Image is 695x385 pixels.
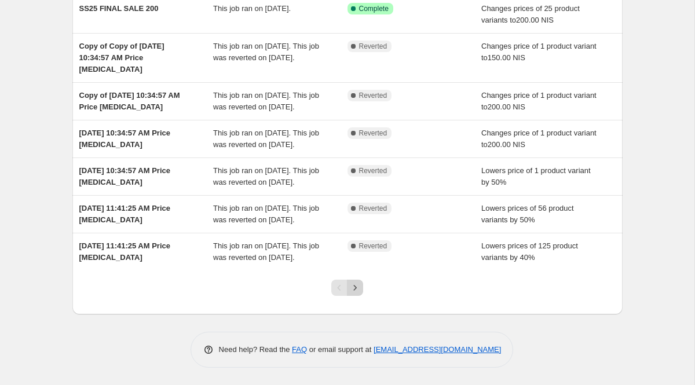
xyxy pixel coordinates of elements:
[481,91,597,111] span: Changes price of 1 product variant to
[213,204,319,224] span: This job ran on [DATE]. This job was reverted on [DATE].
[481,129,597,149] span: Changes price of 1 product variant to
[488,140,525,149] span: 200.00 NIS
[374,345,501,354] a: [EMAIL_ADDRESS][DOMAIN_NAME]
[481,241,578,262] span: Lowers prices of 125 product variants by 40%
[359,4,389,13] span: Complete
[359,166,387,175] span: Reverted
[359,204,387,213] span: Reverted
[488,53,525,62] span: 150.00 NIS
[213,4,291,13] span: This job ran on [DATE].
[359,42,387,51] span: Reverted
[331,280,363,296] nav: Pagination
[213,42,319,62] span: This job ran on [DATE]. This job was reverted on [DATE].
[359,241,387,251] span: Reverted
[79,4,159,13] span: SS25 FINAL SALE 200
[79,42,164,74] span: Copy of Copy of [DATE] 10:34:57 AM Price [MEDICAL_DATA]
[213,129,319,149] span: This job ran on [DATE]. This job was reverted on [DATE].
[488,102,525,111] span: 200.00 NIS
[213,166,319,186] span: This job ran on [DATE]. This job was reverted on [DATE].
[481,42,597,62] span: Changes price of 1 product variant to
[516,16,554,24] span: 200.00 NIS
[359,91,387,100] span: Reverted
[213,91,319,111] span: This job ran on [DATE]. This job was reverted on [DATE].
[292,345,307,354] a: FAQ
[79,204,171,224] span: [DATE] 11:41:25 AM Price [MEDICAL_DATA]
[481,4,580,24] span: Changes prices of 25 product variants to
[213,241,319,262] span: This job ran on [DATE]. This job was reverted on [DATE].
[79,91,180,111] span: Copy of [DATE] 10:34:57 AM Price [MEDICAL_DATA]
[79,166,171,186] span: [DATE] 10:34:57 AM Price [MEDICAL_DATA]
[79,241,171,262] span: [DATE] 11:41:25 AM Price [MEDICAL_DATA]
[359,129,387,138] span: Reverted
[219,345,292,354] span: Need help? Read the
[481,204,574,224] span: Lowers prices of 56 product variants by 50%
[481,166,591,186] span: Lowers price of 1 product variant by 50%
[79,129,171,149] span: [DATE] 10:34:57 AM Price [MEDICAL_DATA]
[347,280,363,296] button: Next
[307,345,374,354] span: or email support at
